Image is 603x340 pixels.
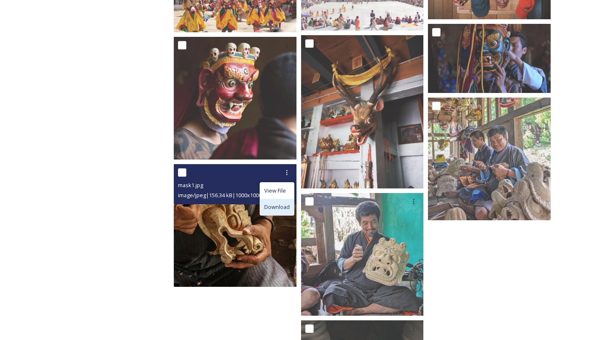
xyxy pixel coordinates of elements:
span: image/jpeg | 156.34 kB | 1000 x 1000 [178,191,262,199]
span: Download [264,203,290,211]
img: gangtey tshechu1.jpg [174,37,296,160]
span: mask1.jpg [178,181,203,189]
img: mask2.jpg [428,98,551,220]
img: mask1.jpg [174,164,296,287]
img: _SCH7333.jpg [301,35,424,188]
img: festival teaser.jpg [428,24,551,93]
span: View File [264,187,286,195]
img: mask3.jpg [301,193,424,316]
